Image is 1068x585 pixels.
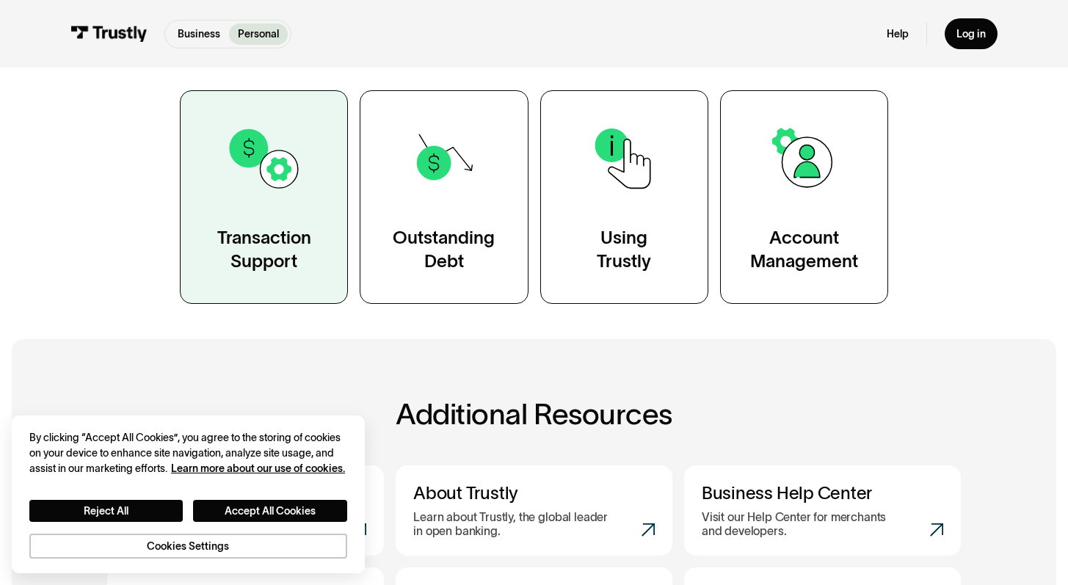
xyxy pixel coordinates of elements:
p: Personal [238,26,279,42]
h3: About Trustly [413,483,655,504]
button: Accept All Cookies [193,500,346,522]
a: UsingTrustly [540,90,708,303]
a: About TrustlyLearn about Trustly, the global leader in open banking. [396,465,672,556]
div: Cookie banner [12,415,365,573]
a: Personal [229,23,288,45]
a: More information about your privacy, opens in a new tab [171,462,345,474]
a: Log in [945,18,998,49]
a: TransactionSupport [180,90,348,303]
div: Log in [956,27,986,40]
div: Privacy [29,430,347,559]
div: Transaction Support [217,226,311,273]
div: Outstanding Debt [393,226,495,273]
h3: Business Help Center [702,483,943,504]
button: Reject All [29,500,183,522]
a: Business Help CenterVisit our Help Center for merchants and developers. [684,465,961,556]
div: Using Trustly [597,226,651,273]
a: OutstandingDebt [360,90,528,303]
h2: Additional Resources [107,398,960,430]
button: Cookies Settings [29,534,347,559]
div: Account Management [750,226,858,273]
p: Learn about Trustly, the global leader in open banking. [413,510,611,538]
div: By clicking “Accept All Cookies”, you agree to the storing of cookies on your device to enhance s... [29,430,347,476]
img: Trustly Logo [70,26,147,42]
p: Visit our Help Center for merchants and developers. [702,510,900,538]
a: Help [887,27,909,40]
a: AccountManagement [720,90,888,303]
a: Business [168,23,228,45]
p: Business [178,26,220,42]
